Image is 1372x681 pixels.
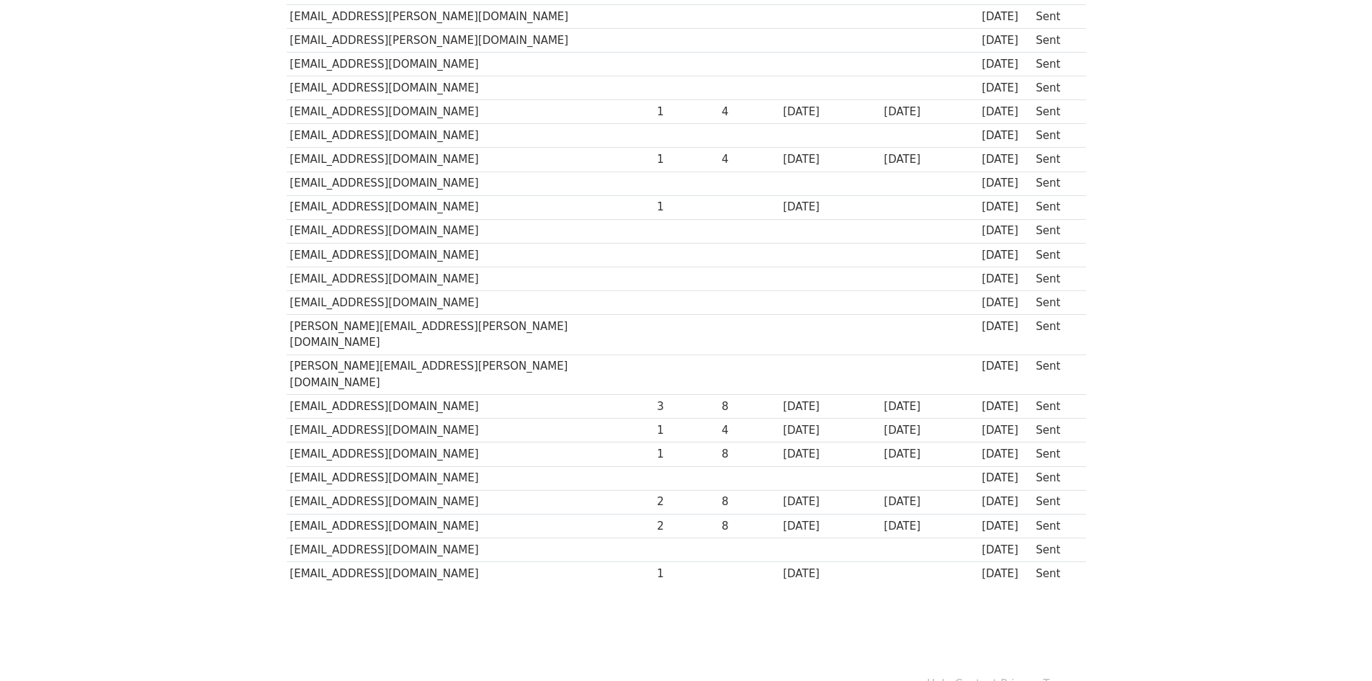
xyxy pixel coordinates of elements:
div: [DATE] [884,518,974,535]
td: [EMAIL_ADDRESS][DOMAIN_NAME] [287,267,654,290]
div: [DATE] [982,175,1029,192]
td: Sent [1032,124,1078,148]
div: [DATE] [982,199,1029,215]
td: [EMAIL_ADDRESS][DOMAIN_NAME] [287,561,654,585]
div: [DATE] [982,358,1029,375]
div: [DATE] [783,199,876,215]
div: [DATE] [884,399,974,415]
td: Sent [1032,466,1078,490]
div: 2 [657,518,714,535]
td: [EMAIL_ADDRESS][DOMAIN_NAME] [287,514,654,538]
td: [EMAIL_ADDRESS][DOMAIN_NAME] [287,243,654,267]
div: 4 [722,422,776,439]
div: 1 [657,104,714,120]
td: [EMAIL_ADDRESS][DOMAIN_NAME] [287,76,654,100]
div: [DATE] [982,295,1029,311]
div: 8 [722,494,776,510]
div: [DATE] [982,494,1029,510]
td: [PERSON_NAME][EMAIL_ADDRESS][PERSON_NAME][DOMAIN_NAME] [287,355,654,395]
div: [DATE] [783,399,876,415]
div: [DATE] [884,422,974,439]
td: Sent [1032,355,1078,395]
td: [EMAIL_ADDRESS][DOMAIN_NAME] [287,172,654,195]
td: Sent [1032,514,1078,538]
td: Sent [1032,315,1078,355]
td: Sent [1032,148,1078,172]
div: 4 [722,104,776,120]
div: [DATE] [982,128,1029,144]
td: [EMAIL_ADDRESS][DOMAIN_NAME] [287,195,654,219]
div: 1 [657,199,714,215]
div: [DATE] [982,470,1029,486]
div: [DATE] [783,518,876,535]
td: [EMAIL_ADDRESS][DOMAIN_NAME] [287,219,654,243]
div: [DATE] [982,247,1029,264]
div: [DATE] [982,80,1029,97]
div: [DATE] [982,9,1029,25]
div: [DATE] [884,151,974,168]
div: [DATE] [884,446,974,463]
div: 8 [722,518,776,535]
div: [DATE] [982,223,1029,239]
div: 8 [722,446,776,463]
div: 聊天小工具 [1300,612,1372,681]
div: [DATE] [783,566,876,582]
iframe: Chat Widget [1300,612,1372,681]
div: [DATE] [783,151,876,168]
div: 1 [657,422,714,439]
div: 1 [657,151,714,168]
td: [EMAIL_ADDRESS][DOMAIN_NAME] [287,148,654,172]
td: Sent [1032,538,1078,561]
div: [DATE] [884,494,974,510]
div: 3 [657,399,714,415]
td: [EMAIL_ADDRESS][DOMAIN_NAME] [287,538,654,561]
div: [DATE] [982,271,1029,288]
div: [DATE] [982,56,1029,73]
td: Sent [1032,442,1078,466]
div: [DATE] [884,104,974,120]
td: Sent [1032,76,1078,100]
td: [EMAIL_ADDRESS][DOMAIN_NAME] [287,442,654,466]
td: [EMAIL_ADDRESS][DOMAIN_NAME] [287,466,654,490]
div: 1 [657,566,714,582]
div: [DATE] [982,32,1029,49]
div: [DATE] [982,518,1029,535]
div: [DATE] [982,446,1029,463]
td: Sent [1032,28,1078,52]
td: [EMAIL_ADDRESS][DOMAIN_NAME] [287,100,654,124]
td: Sent [1032,243,1078,267]
td: Sent [1032,195,1078,219]
td: Sent [1032,490,1078,514]
div: [DATE] [982,422,1029,439]
div: [DATE] [783,104,876,120]
td: [PERSON_NAME][EMAIL_ADDRESS][PERSON_NAME][DOMAIN_NAME] [287,315,654,355]
div: [DATE] [982,542,1029,558]
td: [EMAIL_ADDRESS][DOMAIN_NAME] [287,290,654,314]
td: [EMAIL_ADDRESS][DOMAIN_NAME] [287,490,654,514]
div: 1 [657,446,714,463]
td: [EMAIL_ADDRESS][DOMAIN_NAME] [287,124,654,148]
div: [DATE] [982,566,1029,582]
td: Sent [1032,172,1078,195]
div: 4 [722,151,776,168]
div: 2 [657,494,714,510]
div: [DATE] [982,151,1029,168]
div: [DATE] [783,422,876,439]
td: Sent [1032,395,1078,419]
td: Sent [1032,290,1078,314]
td: [EMAIL_ADDRESS][DOMAIN_NAME] [287,419,654,442]
td: [EMAIL_ADDRESS][PERSON_NAME][DOMAIN_NAME] [287,4,654,28]
td: Sent [1032,219,1078,243]
td: Sent [1032,4,1078,28]
td: [EMAIL_ADDRESS][DOMAIN_NAME] [287,53,654,76]
td: [EMAIL_ADDRESS][DOMAIN_NAME] [287,395,654,419]
div: [DATE] [783,494,876,510]
td: [EMAIL_ADDRESS][PERSON_NAME][DOMAIN_NAME] [287,28,654,52]
td: Sent [1032,561,1078,585]
div: [DATE] [982,399,1029,415]
div: [DATE] [783,446,876,463]
div: [DATE] [982,104,1029,120]
div: 8 [722,399,776,415]
td: Sent [1032,53,1078,76]
div: [DATE] [982,319,1029,335]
